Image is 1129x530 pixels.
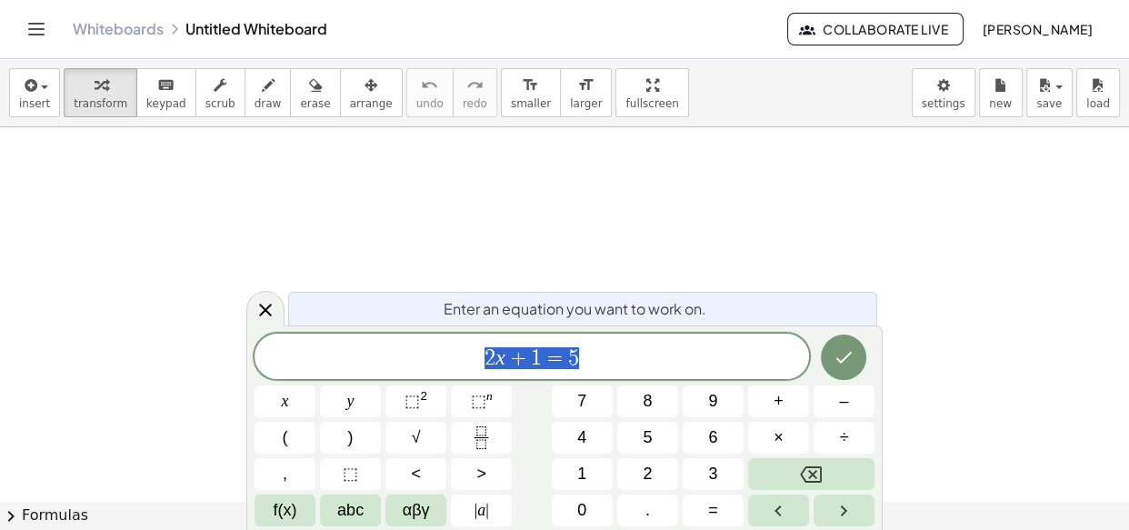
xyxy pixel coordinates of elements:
[552,422,613,454] button: 4
[476,462,486,486] span: >
[552,458,613,490] button: 1
[421,75,438,96] i: undo
[385,458,446,490] button: Less than
[347,389,355,414] span: y
[320,385,381,417] button: y
[531,347,542,369] span: 1
[577,389,586,414] span: 7
[1026,68,1073,117] button: save
[615,68,688,117] button: fullscreen
[617,385,678,417] button: 8
[708,425,717,450] span: 6
[406,68,454,117] button: undoundo
[922,97,965,110] span: settings
[485,347,495,369] span: 2
[22,15,51,44] button: Toggle navigation
[617,422,678,454] button: 5
[475,501,478,519] span: |
[982,21,1093,37] span: [PERSON_NAME]
[683,495,744,526] button: Equals
[577,498,586,523] span: 0
[495,345,505,369] var: x
[840,425,849,450] span: ÷
[568,347,579,369] span: 5
[9,68,60,117] button: insert
[617,458,678,490] button: 2
[979,68,1023,117] button: new
[385,495,446,526] button: Greek alphabet
[643,425,652,450] span: 5
[146,97,186,110] span: keypad
[416,97,444,110] span: undo
[283,425,288,450] span: (
[255,458,315,490] button: ,
[683,458,744,490] button: 3
[683,385,744,417] button: 9
[405,392,420,410] span: ⬚
[643,389,652,414] span: 8
[205,97,235,110] span: scrub
[645,498,650,523] span: .
[385,385,446,417] button: Squared
[577,75,594,96] i: format_size
[255,385,315,417] button: x
[708,389,717,414] span: 9
[340,68,403,117] button: arrange
[463,97,487,110] span: redo
[451,458,512,490] button: Greater than
[1076,68,1120,117] button: load
[505,347,532,369] span: +
[412,425,421,450] span: √
[708,462,717,486] span: 3
[774,425,784,450] span: ×
[1086,97,1110,110] span: load
[411,462,421,486] span: <
[814,422,874,454] button: Divide
[748,458,874,490] button: Backspace
[320,422,381,454] button: )
[19,97,50,110] span: insert
[451,385,512,417] button: Superscript
[485,501,489,519] span: |
[337,498,364,523] span: abc
[708,498,718,523] span: =
[157,75,175,96] i: keyboard
[570,97,602,110] span: larger
[577,425,586,450] span: 4
[320,458,381,490] button: Placeholder
[385,422,446,454] button: Square root
[643,462,652,486] span: 2
[577,462,586,486] span: 1
[420,389,427,403] sup: 2
[912,68,975,117] button: settings
[350,97,393,110] span: arrange
[486,389,493,403] sup: n
[748,495,809,526] button: Left arrow
[821,335,866,380] button: Done
[814,385,874,417] button: Minus
[803,21,948,37] span: Collaborate Live
[787,13,964,45] button: Collaborate Live
[967,13,1107,45] button: [PERSON_NAME]
[1036,97,1062,110] span: save
[814,495,874,526] button: Right arrow
[451,495,512,526] button: Absolute value
[617,495,678,526] button: .
[283,462,287,486] span: ,
[542,347,568,369] span: =
[511,97,551,110] span: smaller
[255,97,282,110] span: draw
[466,75,484,96] i: redo
[290,68,340,117] button: erase
[625,97,678,110] span: fullscreen
[255,422,315,454] button: (
[320,495,381,526] button: Alphabet
[136,68,196,117] button: keyboardkeypad
[282,389,289,414] span: x
[348,425,354,450] span: )
[560,68,612,117] button: format_sizelarger
[300,97,330,110] span: erase
[683,422,744,454] button: 6
[501,68,561,117] button: format_sizesmaller
[774,389,784,414] span: +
